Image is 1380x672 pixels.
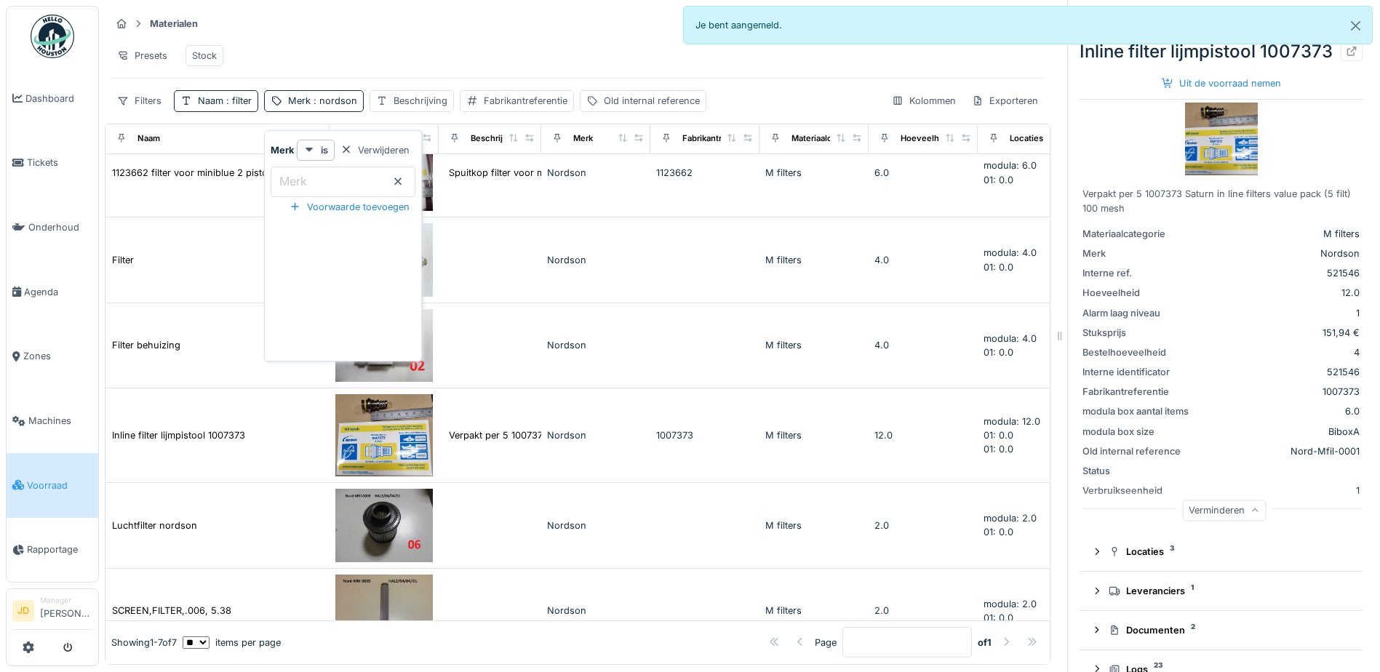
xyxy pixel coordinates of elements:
[984,599,1037,609] span: modula: 2.0
[31,15,74,58] img: Badge_color-CXgf-gQk.svg
[1082,306,1192,320] div: Alarm laag niveau
[573,132,593,145] div: Merk
[604,94,700,108] div: Old internal reference
[335,489,433,562] img: Luchtfilter nordson
[1197,266,1360,280] div: 521546
[547,428,645,442] div: Nordson
[1339,7,1372,45] button: Close
[1345,404,1360,418] div: 6.0
[198,94,252,108] div: Naam
[1085,577,1357,604] summary: Leveranciers1
[284,197,415,217] div: Voorwaarde toevoegen
[984,444,1013,455] span: 01: 0.0
[874,604,972,617] div: 2.0
[1082,404,1192,418] div: modula box aantal items
[335,575,433,648] img: SCREEN,FILTER,.006, 5.38
[276,172,310,190] label: Merk
[1082,444,1192,458] div: Old internal reference
[40,595,92,626] li: [PERSON_NAME]
[27,479,92,492] span: Voorraad
[1080,39,1363,65] div: Inline filter lijmpistool 1007373
[656,428,754,442] div: 1007373
[28,220,92,234] span: Onderhoud
[1082,385,1192,399] div: Fabrikantreferentie
[874,338,972,352] div: 4.0
[192,49,217,63] div: Stock
[984,612,1013,623] span: 01: 0.0
[23,349,92,363] span: Zones
[547,604,645,617] div: Nordson
[682,132,758,145] div: Fabrikantreferentie
[223,95,252,106] span: : filter
[394,94,447,108] div: Beschrijving
[1197,326,1360,340] div: 151,94 €
[765,519,863,532] div: M filters
[112,428,245,442] div: Inline filter lijmpistool 1007373
[271,143,294,157] strong: Merk
[765,253,863,267] div: M filters
[112,166,276,180] div: 1123662 filter voor miniblue 2 pistool
[791,132,865,145] div: Materiaalcategorie
[1082,286,1192,300] div: Hoeveelheid
[112,338,180,352] div: Filter behuizing
[874,428,972,442] div: 12.0
[547,166,645,180] div: Nordson
[1109,623,1345,637] div: Documenten
[27,543,92,556] span: Rapportage
[111,636,177,649] div: Showing 1 - 7 of 7
[112,604,231,617] div: SCREEN,FILTER,.006, 5.38
[1010,132,1043,145] div: Locaties
[111,90,168,111] div: Filters
[311,95,357,106] span: : nordson
[335,394,433,476] img: Inline filter lijmpistool 1007373
[1197,385,1360,399] div: 1007373
[984,262,1013,273] span: 01: 0.0
[984,513,1037,524] span: modula: 2.0
[984,527,1013,537] span: 01: 0.0
[137,132,160,145] div: Naam
[1082,464,1192,478] div: Status
[1085,538,1357,565] summary: Locaties3
[1197,365,1360,379] div: 521546
[547,519,645,532] div: Nordson
[24,285,92,299] span: Agenda
[28,414,92,428] span: Machines
[1082,187,1360,215] div: Verpakt per 5 1007373 Saturn in line filters value pack (5 filt) 100 mesh
[1082,326,1192,340] div: Stuksprijs
[1109,545,1345,559] div: Locaties
[984,347,1013,358] span: 01: 0.0
[765,338,863,352] div: M filters
[183,636,281,649] div: items per page
[449,166,643,180] div: Spuitkop filter voor miniblue 2 inline filter ...
[1082,266,1192,280] div: Interne ref.
[1197,306,1360,320] div: 1
[1109,584,1345,598] div: Leveranciers
[112,253,134,267] div: Filter
[1156,73,1287,93] div: Uit de voorraad nemen
[321,143,328,157] strong: is
[1197,247,1360,260] div: Nordson
[27,156,92,169] span: Tickets
[1082,484,1192,497] div: Verbruikseenheid
[815,636,837,649] div: Page
[1356,484,1360,497] div: 1
[1328,425,1360,439] div: BiboxA
[984,430,1013,441] span: 01: 0.0
[40,595,92,606] div: Manager
[25,92,92,105] span: Dashboard
[984,160,1037,171] span: modula: 6.0
[1082,227,1192,241] div: Materiaalcategorie
[765,604,863,617] div: M filters
[984,416,1040,427] span: modula: 12.0
[1291,444,1360,458] div: Nord-Mfil-0001
[1197,227,1360,241] div: M filters
[547,253,645,267] div: Nordson
[901,132,952,145] div: Hoeveelheid
[547,338,645,352] div: Nordson
[765,166,863,180] div: M filters
[471,132,520,145] div: Beschrijving
[335,140,415,160] div: Verwijderen
[874,519,972,532] div: 2.0
[765,428,863,442] div: M filters
[112,519,197,532] div: Luchtfilter nordson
